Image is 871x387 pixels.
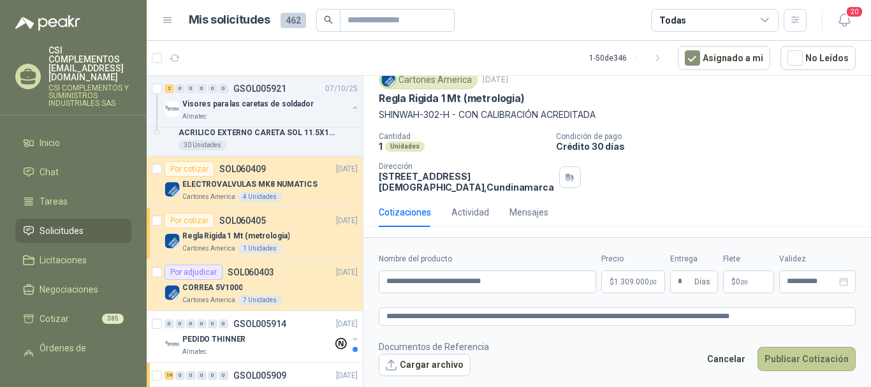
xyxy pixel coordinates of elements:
[197,84,207,93] div: 0
[15,307,131,331] a: Cotizar385
[670,253,718,265] label: Entrega
[182,282,242,294] p: CORREA 5V1000
[833,9,856,32] button: 20
[649,279,657,286] span: ,00
[659,13,686,27] div: Todas
[182,333,245,346] p: PEDIDO THINNER
[165,285,180,300] img: Company Logo
[325,83,358,95] p: 07/10/25
[233,84,286,93] p: GSOL005921
[102,314,124,324] span: 385
[208,84,217,93] div: 0
[379,253,596,265] label: Nombre del producto
[15,277,131,302] a: Negociaciones
[165,81,360,122] a: 2 0 0 0 0 0 GSOL00592107/10/25 Company LogoVisores para las caretas de soldadorAlmatec
[40,341,119,369] span: Órdenes de Compra
[40,136,60,150] span: Inicio
[694,271,710,293] span: Días
[731,278,736,286] span: $
[379,162,554,171] p: Dirección
[379,132,546,141] p: Cantidad
[40,253,87,267] span: Licitaciones
[165,182,180,197] img: Company Logo
[179,127,337,139] p: ACRILICO EXTERNO CARETA SOL 11.5X10.5CM – careta Furius
[182,295,235,305] p: Cartones America
[845,6,863,18] span: 20
[379,171,554,193] p: [STREET_ADDRESS] [DEMOGRAPHIC_DATA] , Cundinamarca
[233,371,286,380] p: GSOL005909
[15,131,131,155] a: Inicio
[219,216,266,225] p: SOL060405
[48,46,131,82] p: CSI COMPLEMENTOS [EMAIL_ADDRESS][DOMAIN_NAME]
[381,73,395,87] img: Company Logo
[324,15,333,24] span: search
[15,160,131,184] a: Chat
[165,161,214,177] div: Por cotizar
[336,267,358,279] p: [DATE]
[186,84,196,93] div: 0
[197,371,207,380] div: 0
[186,319,196,328] div: 0
[509,205,548,219] div: Mensajes
[228,268,274,277] p: SOL060403
[556,132,866,141] p: Condición de pago
[182,230,289,242] p: Regla Rigida 1 Mt (metrologia)
[208,319,217,328] div: 0
[379,70,478,89] div: Cartones America
[175,84,185,93] div: 0
[385,142,425,152] div: Unidades
[15,189,131,214] a: Tareas
[451,205,489,219] div: Actividad
[238,244,282,254] div: 1 Unidades
[601,270,665,293] p: $1.309.000,00
[780,46,856,70] button: No Leídos
[197,319,207,328] div: 0
[15,336,131,374] a: Órdenes de Compra
[336,370,358,382] p: [DATE]
[165,213,214,228] div: Por cotizar
[147,208,363,259] a: Por cotizarSOL060405[DATE] Company LogoRegla Rigida 1 Mt (metrologia)Cartones America1 Unidades
[233,319,286,328] p: GSOL005914
[219,164,266,173] p: SOL060409
[219,319,228,328] div: 0
[740,279,748,286] span: ,00
[165,371,174,380] div: 19
[238,295,282,305] div: 7 Unidades
[281,13,306,28] span: 462
[165,265,223,280] div: Por adjudicar
[379,354,471,377] button: Cargar archivo
[336,215,358,227] p: [DATE]
[758,347,856,371] button: Publicar Cotización
[182,244,235,254] p: Cartones America
[779,253,856,265] label: Validez
[182,98,314,110] p: Visores para las caretas de soldador
[379,92,525,105] p: Regla Rigida 1 Mt (metrologia)
[147,156,363,208] a: Por cotizarSOL060409[DATE] Company LogoELECTROVALVULAS MK8 NUMATICSCartones America4 Unidades
[147,259,363,311] a: Por adjudicarSOL060403[DATE] Company LogoCORREA 5V1000Cartones America7 Unidades
[175,319,185,328] div: 0
[700,347,752,371] button: Cancelar
[40,165,59,179] span: Chat
[165,84,174,93] div: 2
[379,141,383,152] p: 1
[40,194,68,208] span: Tareas
[336,318,358,330] p: [DATE]
[189,11,270,29] h1: Mis solicitudes
[15,248,131,272] a: Licitaciones
[182,192,235,202] p: Cartones America
[556,141,866,152] p: Crédito 30 días
[165,101,180,117] img: Company Logo
[614,278,657,286] span: 1.309.000
[175,371,185,380] div: 0
[15,219,131,243] a: Solicitudes
[379,108,856,122] p: SHINWAH-302-H - CON CALIBRACIÓN ACREDITADA
[186,371,196,380] div: 0
[736,278,748,286] span: 0
[379,205,431,219] div: Cotizaciones
[336,163,358,175] p: [DATE]
[15,15,80,31] img: Logo peakr
[219,84,228,93] div: 0
[40,312,69,326] span: Cotizar
[219,371,228,380] div: 0
[179,140,226,150] div: 30 Unidades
